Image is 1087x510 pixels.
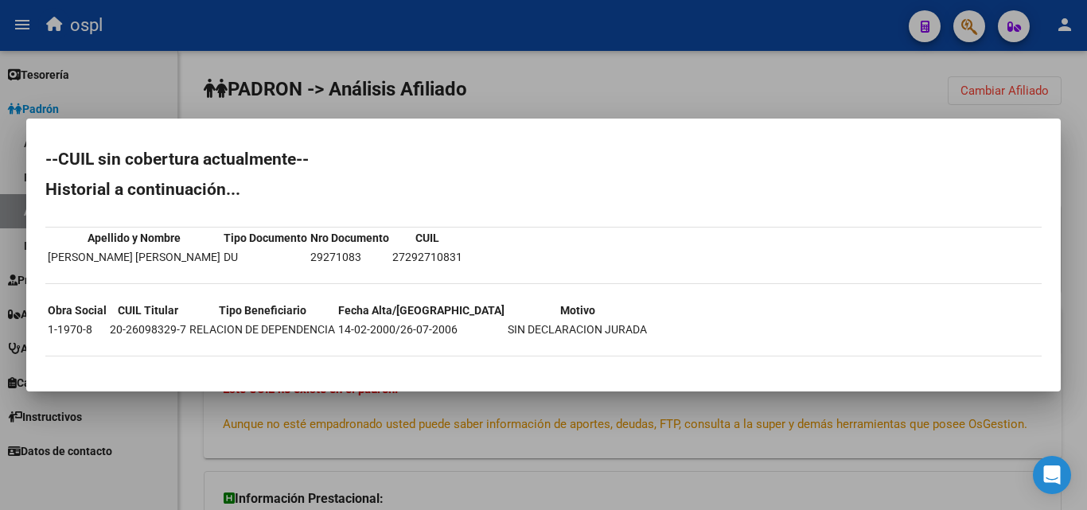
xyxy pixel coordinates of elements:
h2: Historial a continuación... [45,181,1042,197]
th: Tipo Documento [223,229,308,247]
th: Fecha Alta/[GEOGRAPHIC_DATA] [337,302,505,319]
td: 20-26098329-7 [109,321,187,338]
td: SIN DECLARACION JURADA [507,321,648,338]
th: Nro Documento [310,229,390,247]
th: CUIL Titular [109,302,187,319]
td: 29271083 [310,248,390,266]
td: 14-02-2000/26-07-2006 [337,321,505,338]
td: 1-1970-8 [47,321,107,338]
th: Tipo Beneficiario [189,302,336,319]
h2: --CUIL sin cobertura actualmente-- [45,151,1042,167]
td: 27292710831 [392,248,463,266]
td: [PERSON_NAME] [PERSON_NAME] [47,248,221,266]
th: CUIL [392,229,463,247]
div: Open Intercom Messenger [1033,456,1071,494]
td: RELACION DE DEPENDENCIA [189,321,336,338]
th: Apellido y Nombre [47,229,221,247]
td: DU [223,248,308,266]
th: Obra Social [47,302,107,319]
th: Motivo [507,302,648,319]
